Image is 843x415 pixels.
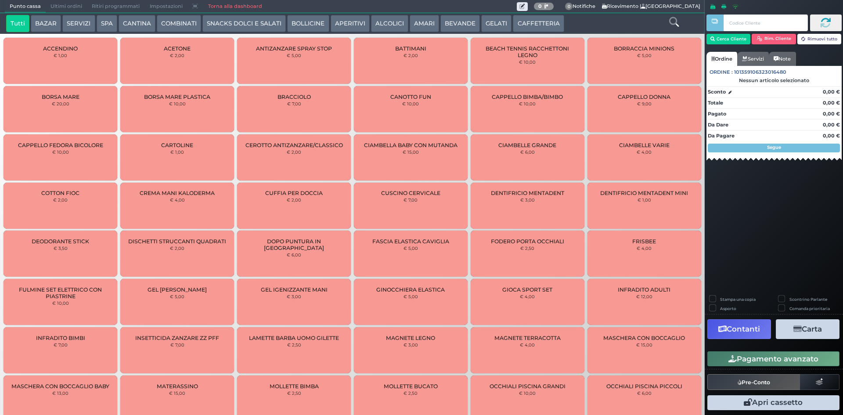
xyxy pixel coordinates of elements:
[256,45,332,52] span: ANTIZANZARE SPRAY STOP
[538,3,542,9] b: 0
[169,101,186,106] small: € 10,00
[619,142,670,148] span: CIAMBELLE VARIE
[41,190,79,196] span: COTTON FIOC
[492,94,563,100] span: CAPPELLO BIMBA/BIMBO
[720,306,736,311] label: Asporto
[287,101,301,106] small: € 7,00
[386,335,435,341] span: MAGNETE LEGNO
[565,3,573,11] span: 0
[128,238,226,245] span: DISCHETTI STRUCCANTI QUADRATI
[403,245,418,251] small: € 5,00
[403,390,418,396] small: € 2,50
[519,390,536,396] small: € 10,00
[410,15,439,32] button: AMARI
[54,342,68,347] small: € 7,00
[371,15,408,32] button: ALCOLICI
[331,15,370,32] button: APERITIVI
[52,390,68,396] small: € 13,00
[614,45,674,52] span: BORRACCIA MINIONS
[789,296,827,302] label: Scontrino Parlante
[502,286,552,293] span: GIOCA SPORT SET
[600,190,688,196] span: DENTIFRICIO MENTADENT MINI
[823,89,840,95] strong: 0,00 €
[708,100,723,106] strong: Totale
[5,0,46,13] span: Punto cassa
[638,197,651,202] small: € 1,00
[823,111,840,117] strong: 0,00 €
[381,190,440,196] span: CUSCINO CERVICALE
[403,342,418,347] small: € 3,00
[637,245,652,251] small: € 4,00
[384,383,438,390] span: MOLLETTE BUCATO
[119,15,155,32] button: CANTINA
[42,94,79,100] span: BORSA MARE
[498,142,556,148] span: CIAMBELLE GRANDE
[395,45,426,52] span: BATTIMANI
[710,69,733,76] span: Ordine :
[520,342,535,347] small: € 4,00
[157,15,201,32] button: COMBINATI
[261,286,328,293] span: GEL IGENIZZANTE MANI
[62,15,95,32] button: SERVIZI
[490,383,566,390] span: OCCHIALI PISCINA GRANDI
[376,286,445,293] span: GINOCCHIERA ELASTICA
[734,69,786,76] span: 101359106323016480
[202,15,286,32] button: SNACKS DOLCI E SALATI
[520,149,535,155] small: € 6,00
[390,94,431,100] span: CANOTTO FUN
[287,390,301,396] small: € 2,50
[170,294,184,299] small: € 5,00
[249,335,339,341] span: LAMETTE BARBA UOMO GILETTE
[706,77,842,83] div: Nessun articolo selezionato
[161,142,193,148] span: CARTOLINE
[403,197,418,202] small: € 7,00
[797,34,842,44] button: Rimuovi tutto
[6,15,29,32] button: Tutti
[637,149,652,155] small: € 4,00
[11,286,110,300] span: FULMINE SET ELETTRICO CON PIASTRINE
[823,133,840,139] strong: 0,00 €
[481,15,512,32] button: GELATI
[157,383,198,390] span: MATERASSINO
[287,197,301,202] small: € 2,00
[372,238,449,245] span: FASCIA ELASTICA CAVIGLIA
[707,319,771,339] button: Contanti
[287,342,301,347] small: € 2,50
[706,52,737,66] a: Ordine
[603,335,685,341] span: MASCHERA CON BOCCAGLIO
[46,0,87,13] span: Ultimi ordini
[720,296,756,302] label: Stampa una copia
[637,390,652,396] small: € 6,00
[287,252,301,257] small: € 6,00
[708,88,726,96] strong: Sconto
[148,286,207,293] span: GEL [PERSON_NAME]
[52,149,69,155] small: € 10,00
[513,15,564,32] button: CAFFETTERIA
[737,52,769,66] a: Servizi
[36,335,85,341] span: INFRADITO BIMBI
[52,101,69,106] small: € 20,00
[140,190,215,196] span: CREMA MANI KALODERMA
[706,34,751,44] button: Cerca Cliente
[11,383,109,390] span: MASCHERA CON BOCCAGLIO BABY
[32,238,89,245] span: DEODORANTE STICK
[169,390,185,396] small: € 15,00
[43,45,78,52] span: ACCENDINO
[170,245,184,251] small: € 2,00
[767,144,781,150] strong: Segue
[724,14,807,31] input: Codice Cliente
[170,149,184,155] small: € 1,00
[823,100,840,106] strong: 0,00 €
[519,59,536,65] small: € 10,00
[97,15,117,32] button: SPA
[170,342,184,347] small: € 7,00
[403,149,419,155] small: € 15,00
[637,53,652,58] small: € 5,00
[287,149,301,155] small: € 2,00
[287,294,301,299] small: € 3,00
[708,122,728,128] strong: Da Dare
[403,53,418,58] small: € 2,00
[145,0,187,13] span: Impostazioni
[364,142,458,148] span: CIAMBELLA BABY CON MUTANDA
[54,53,67,58] small: € 1,00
